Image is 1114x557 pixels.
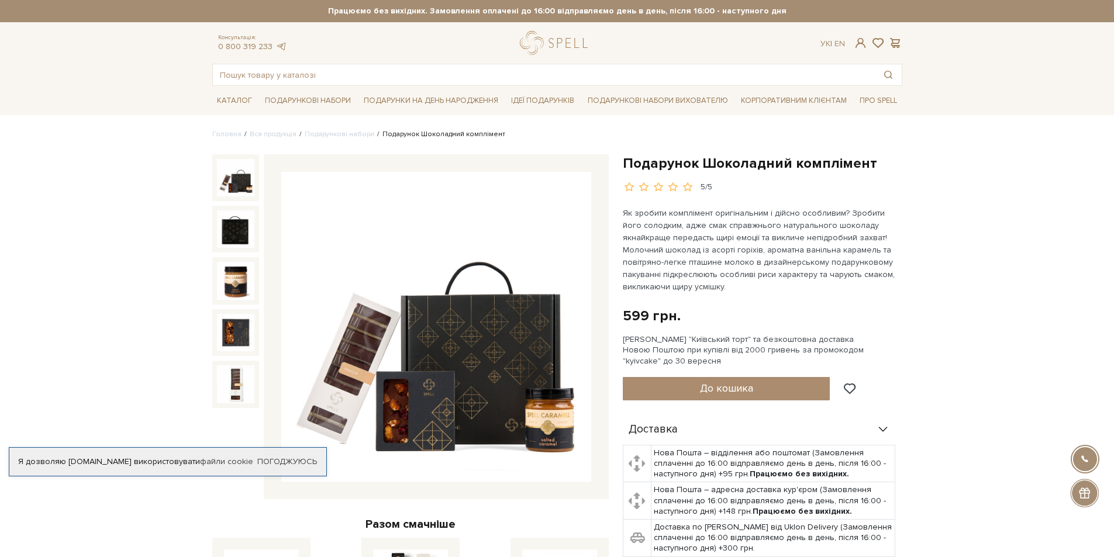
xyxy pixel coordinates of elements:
a: Головна [212,130,242,139]
a: Подарунки на День народження [359,92,503,110]
span: До кошика [700,382,753,395]
strong: Працюємо без вихідних. Замовлення оплачені до 16:00 відправляємо день в день, після 16:00 - насту... [212,6,902,16]
li: Подарунок Шоколадний комплімент [374,129,505,140]
div: [PERSON_NAME] "Київський торт" та безкоштовна доставка Новою Поштою при купівлі від 2000 гривень ... [623,334,902,366]
a: En [834,39,845,49]
button: До кошика [623,377,830,400]
a: Подарункові набори вихователю [583,91,733,110]
a: Вся продукція [250,130,296,139]
h1: Подарунок Шоколадний комплімент [623,154,902,172]
a: Подарункові набори [260,92,356,110]
div: 599 грн. [623,307,681,325]
span: Доставка [629,424,678,435]
a: Каталог [212,92,257,110]
img: Подарунок Шоколадний комплімент [217,365,254,403]
a: telegram [275,41,287,51]
td: Нова Пошта – адресна доставка кур'єром (Замовлення сплаченні до 16:00 відправляємо день в день, п... [651,482,895,520]
input: Пошук товару у каталозі [213,64,875,85]
img: Подарунок Шоколадний комплімент [217,210,254,248]
b: Працюємо без вихідних. [750,469,849,479]
button: Пошук товару у каталозі [875,64,902,85]
img: Подарунок Шоколадний комплімент [281,172,591,482]
b: Працюємо без вихідних. [753,506,852,516]
a: Ідеї подарунків [506,92,579,110]
a: Подарункові набори [305,130,374,139]
div: 5/5 [701,182,712,193]
a: 0 800 319 233 [218,41,273,51]
span: | [830,39,832,49]
div: Ук [820,39,845,49]
a: Про Spell [855,92,902,110]
img: Подарунок Шоколадний комплімент [217,159,254,196]
img: Подарунок Шоколадний комплімент [217,314,254,351]
td: Нова Пошта – відділення або поштомат (Замовлення сплаченні до 16:00 відправляємо день в день, піс... [651,445,895,482]
a: logo [520,31,593,55]
div: Я дозволяю [DOMAIN_NAME] використовувати [9,456,326,467]
img: Подарунок Шоколадний комплімент [217,262,254,299]
p: Як зробити комплімент оригінальним і дійсно особливим? Зробити його солодким, адже смак справжньо... [623,207,897,293]
td: Доставка по [PERSON_NAME] від Uklon Delivery (Замовлення сплаченні до 16:00 відправляємо день в д... [651,520,895,557]
a: Корпоративним клієнтам [736,91,851,110]
a: Погоджуюсь [257,456,317,467]
a: файли cookie [200,456,253,466]
span: Консультація: [218,34,287,41]
div: Разом смачніше [212,517,609,532]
